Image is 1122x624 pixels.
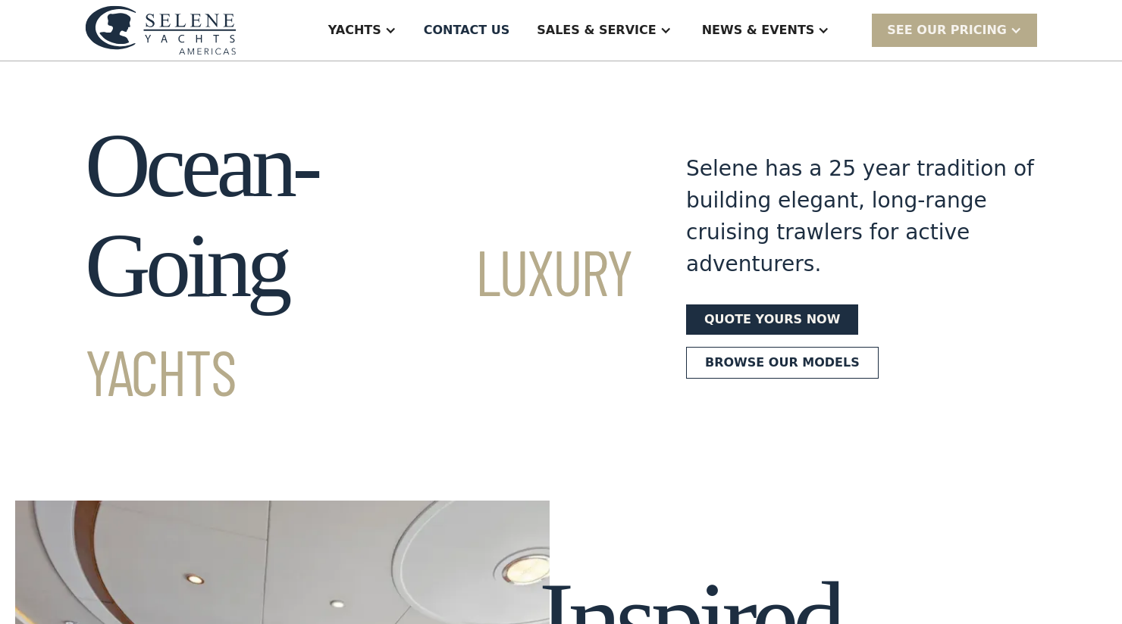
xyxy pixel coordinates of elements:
[872,14,1037,46] div: SEE Our Pricing
[686,304,858,335] a: Quote yours now
[702,21,815,39] div: News & EVENTS
[85,232,632,409] span: Luxury Yachts
[686,153,1035,280] div: Selene has a 25 year tradition of building elegant, long-range cruising trawlers for active adven...
[85,116,632,416] h1: Ocean-Going
[887,21,1007,39] div: SEE Our Pricing
[686,347,879,379] a: Browse our models
[328,21,381,39] div: Yachts
[424,21,510,39] div: Contact US
[537,21,656,39] div: Sales & Service
[85,5,237,55] img: logo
